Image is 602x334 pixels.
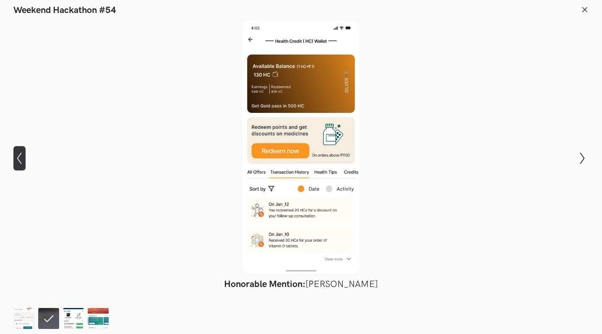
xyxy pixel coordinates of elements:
img: _Final.png [13,308,34,329]
img: Samiksha_Fulara_Apollo_247.png [63,308,84,329]
img: Apollo247_Anirban_Barthakur.png [88,308,109,329]
h1: Weekend Hackathon #54 [13,5,116,16]
strong: Honorable Mention: [224,279,305,290]
figcaption: [PERSON_NAME] [50,279,553,290]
